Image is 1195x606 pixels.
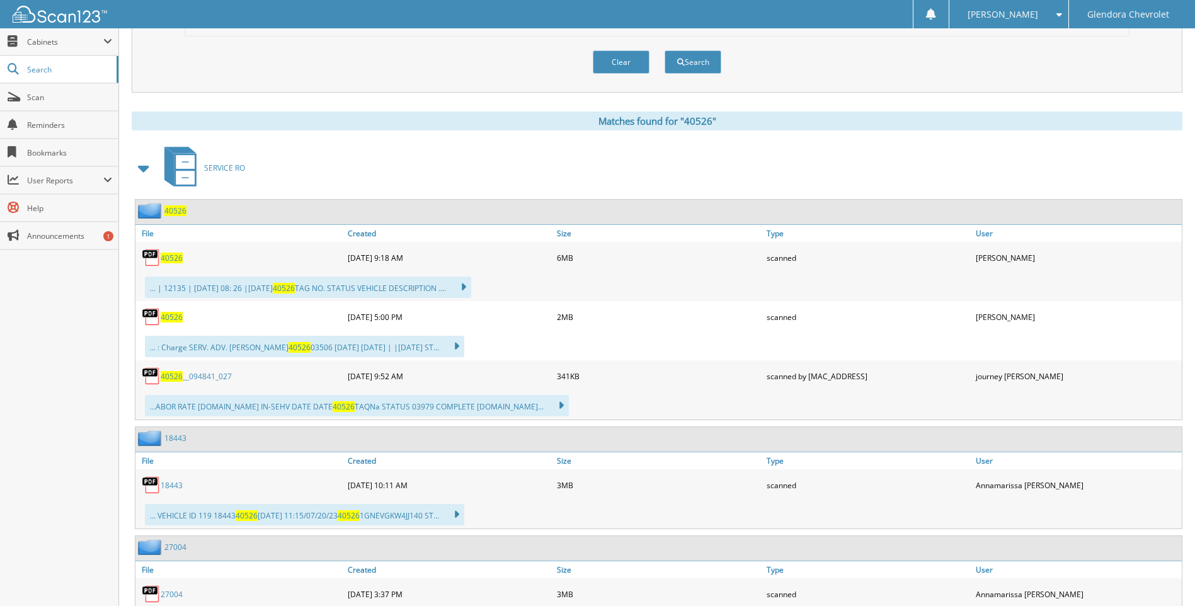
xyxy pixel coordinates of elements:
a: 40526 [161,312,183,323]
a: Created [345,225,554,242]
span: Reminders [27,120,112,130]
div: Annamarissa [PERSON_NAME] [973,472,1182,498]
span: 40526 [333,401,355,412]
div: 2MB [554,304,763,329]
div: ... : Charge SERV. ADV. [PERSON_NAME] 03506 [DATE] [DATE] | |[DATE] ST... [145,336,464,357]
a: Type [763,225,973,242]
a: 27004 [161,589,183,600]
div: ... VEHICLE ID 119 18443 [DATE] 11:15/07/20/23 1GNEVGKW4JJ140 ST... [145,504,464,525]
span: [PERSON_NAME] [968,11,1038,18]
img: folder2.png [138,430,164,446]
div: journey [PERSON_NAME] [973,363,1182,389]
span: 40526 [236,510,258,521]
a: Created [345,452,554,469]
div: Matches found for "40526" [132,111,1182,130]
div: [DATE] 9:52 AM [345,363,554,389]
a: 40526__094841_027 [161,371,232,382]
img: PDF.png [142,248,161,267]
img: scan123-logo-white.svg [13,6,107,23]
span: 40526 [273,283,295,294]
div: scanned [763,304,973,329]
img: PDF.png [142,367,161,386]
span: 40526 [289,342,311,353]
div: [PERSON_NAME] [973,245,1182,270]
span: Glendora Chevrolet [1087,11,1169,18]
a: SERVICE RO [157,143,245,193]
span: User Reports [27,175,103,186]
div: ... | 12135 | [DATE] 08: 26 |[DATE] TAG NO. STATUS VEHICLE DESCRIPTION .... [145,277,471,298]
span: SERVICE RO [204,163,245,173]
div: [PERSON_NAME] [973,304,1182,329]
div: [DATE] 9:18 AM [345,245,554,270]
span: Search [27,64,110,75]
a: File [135,561,345,578]
span: Help [27,203,112,214]
a: 27004 [164,542,186,552]
div: 341KB [554,363,763,389]
div: 6MB [554,245,763,270]
a: File [135,452,345,469]
span: 40526 [338,510,360,521]
div: ...ABOR RATE [DOMAIN_NAME] IN-SEHV DATE DATE TAQNa STATUS 03979 COMPLETE [DOMAIN_NAME]... [145,395,569,416]
div: scanned by [MAC_ADDRESS] [763,363,973,389]
img: folder2.png [138,539,164,555]
a: Size [554,561,763,578]
a: User [973,452,1182,469]
a: Size [554,225,763,242]
a: Size [554,452,763,469]
a: File [135,225,345,242]
img: PDF.png [142,476,161,495]
span: Scan [27,92,112,103]
div: 1 [103,231,113,241]
span: Announcements [27,231,112,241]
a: Type [763,561,973,578]
div: 3MB [554,472,763,498]
a: User [973,225,1182,242]
a: Created [345,561,554,578]
a: 40526 [164,205,186,216]
div: scanned [763,472,973,498]
a: 18443 [161,480,183,491]
img: PDF.png [142,585,161,603]
img: PDF.png [142,307,161,326]
a: 18443 [164,433,186,443]
span: 40526 [161,371,183,382]
a: Type [763,452,973,469]
span: Cabinets [27,37,103,47]
button: Search [665,50,721,74]
div: [DATE] 10:11 AM [345,472,554,498]
button: Clear [593,50,649,74]
img: folder2.png [138,203,164,219]
span: Bookmarks [27,147,112,158]
a: 40526 [161,253,183,263]
div: scanned [763,245,973,270]
a: User [973,561,1182,578]
div: [DATE] 5:00 PM [345,304,554,329]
